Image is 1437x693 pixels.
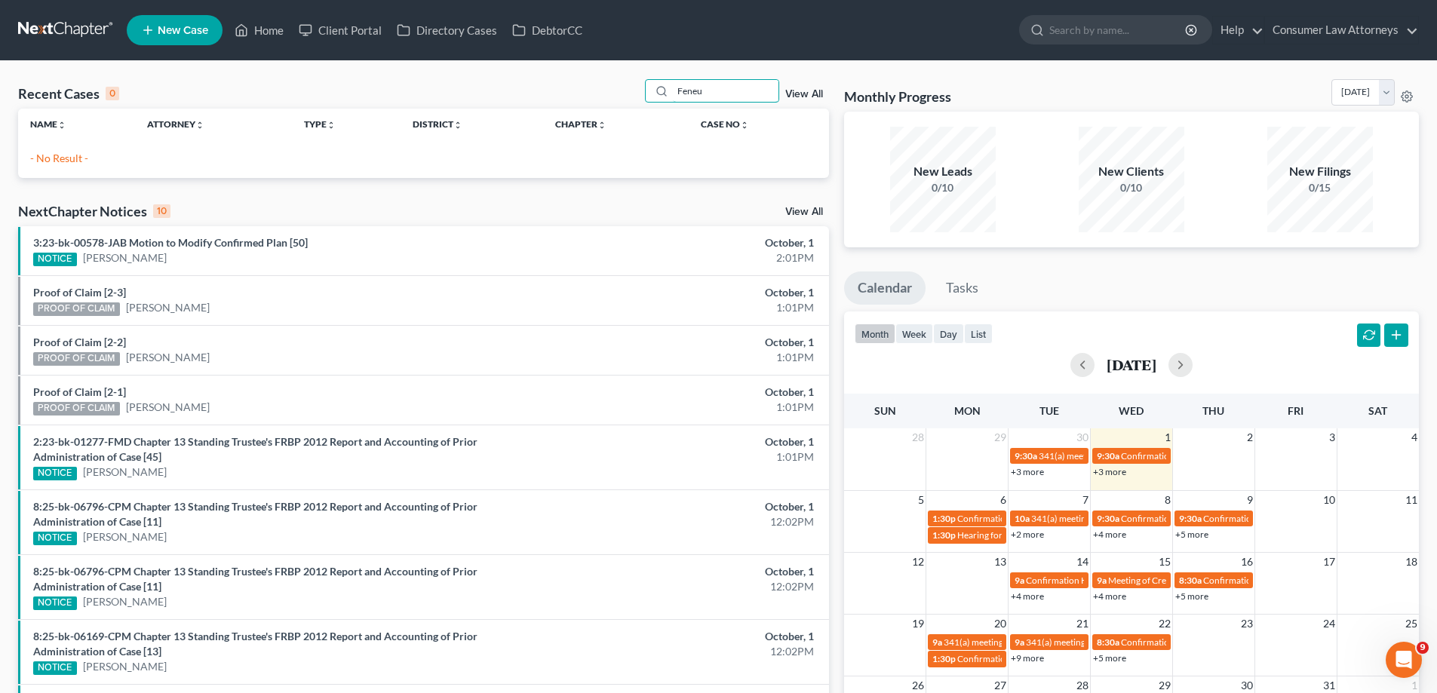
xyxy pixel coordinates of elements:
[932,513,956,524] span: 1:30p
[555,118,606,130] a: Chapterunfold_more
[1175,529,1208,540] a: +5 more
[1163,428,1172,446] span: 1
[954,404,981,417] span: Mon
[563,400,814,415] div: 1:01PM
[1417,642,1429,654] span: 9
[126,350,210,365] a: [PERSON_NAME]
[83,465,167,480] a: [PERSON_NAME]
[563,514,814,529] div: 12:02PM
[83,250,167,265] a: [PERSON_NAME]
[227,17,291,44] a: Home
[1404,491,1419,509] span: 11
[563,250,814,265] div: 2:01PM
[932,271,992,305] a: Tasks
[1093,466,1126,477] a: +3 more
[917,491,926,509] span: 5
[1245,428,1254,446] span: 2
[413,118,462,130] a: Districtunfold_more
[1108,575,1276,586] span: Meeting of Creditors for [PERSON_NAME]
[1163,491,1172,509] span: 8
[1039,450,1184,461] span: 341(a) meeting for [PERSON_NAME]
[993,553,1008,571] span: 13
[1157,553,1172,571] span: 15
[18,84,119,103] div: Recent Cases
[1386,642,1422,678] iframe: Intercom live chat
[957,653,1128,664] span: Confirmation hearing for [PERSON_NAME]
[106,87,119,100] div: 0
[957,513,1128,524] span: Confirmation hearing for [PERSON_NAME]
[18,202,170,220] div: NextChapter Notices
[1239,615,1254,633] span: 23
[291,17,389,44] a: Client Portal
[1157,615,1172,633] span: 22
[83,594,167,609] a: [PERSON_NAME]
[1267,163,1373,180] div: New Filings
[1093,652,1126,664] a: +5 more
[33,336,126,348] a: Proof of Claim [2-2]
[505,17,590,44] a: DebtorCC
[1011,590,1044,602] a: +4 more
[453,121,462,130] i: unfold_more
[33,500,477,528] a: 8:25-bk-06796-CPM Chapter 13 Standing Trustee's FRBP 2012 Report and Accounting of Prior Administ...
[673,80,778,102] input: Search by name...
[1097,513,1119,524] span: 9:30a
[304,118,336,130] a: Typeunfold_more
[563,449,814,465] div: 1:01PM
[33,435,477,463] a: 2:23-bk-01277-FMD Chapter 13 Standing Trustee's FRBP 2012 Report and Accounting of Prior Administ...
[563,564,814,579] div: October, 1
[944,636,1089,648] span: 341(a) meeting for [PERSON_NAME]
[890,163,996,180] div: New Leads
[1404,553,1419,571] span: 18
[1368,404,1387,417] span: Sat
[563,285,814,300] div: October, 1
[57,121,66,130] i: unfold_more
[1031,513,1177,524] span: 341(a) meeting for [PERSON_NAME]
[1097,450,1119,461] span: 9:30a
[563,235,814,250] div: October, 1
[33,467,77,480] div: NOTICE
[1093,590,1126,602] a: +4 more
[1322,553,1337,571] span: 17
[33,402,120,415] div: PROOF OF CLAIM
[701,118,749,130] a: Case Nounfold_more
[33,661,77,675] div: NOTICE
[1179,513,1202,524] span: 9:30a
[933,324,964,344] button: day
[30,151,817,166] p: - No Result -
[1015,450,1037,461] span: 9:30a
[1097,636,1119,648] span: 8:30a
[1039,404,1059,417] span: Tue
[1093,529,1126,540] a: +4 more
[932,636,942,648] span: 9a
[33,236,308,249] a: 3:23-bk-00578-JAB Motion to Modify Confirmed Plan [50]
[993,615,1008,633] span: 20
[890,180,996,195] div: 0/10
[895,324,933,344] button: week
[844,87,951,106] h3: Monthly Progress
[327,121,336,130] i: unfold_more
[563,350,814,365] div: 1:01PM
[563,644,814,659] div: 12:02PM
[1121,450,1292,461] span: Confirmation hearing for [PERSON_NAME]
[1267,180,1373,195] div: 0/15
[1119,404,1144,417] span: Wed
[1011,466,1044,477] a: +3 more
[1081,491,1090,509] span: 7
[1015,636,1024,648] span: 9a
[993,428,1008,446] span: 29
[33,596,77,610] div: NOTICE
[33,385,126,398] a: Proof of Claim [2-1]
[1121,513,1294,524] span: Confirmation Hearing for [PERSON_NAME]
[785,207,823,217] a: View All
[844,271,926,305] a: Calendar
[1288,404,1303,417] span: Fri
[785,89,823,100] a: View All
[1107,357,1156,373] h2: [DATE]
[1015,575,1024,586] span: 9a
[1322,615,1337,633] span: 24
[910,615,926,633] span: 19
[1075,615,1090,633] span: 21
[1203,513,1374,524] span: Confirmation hearing for [PERSON_NAME]
[83,659,167,674] a: [PERSON_NAME]
[563,579,814,594] div: 12:02PM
